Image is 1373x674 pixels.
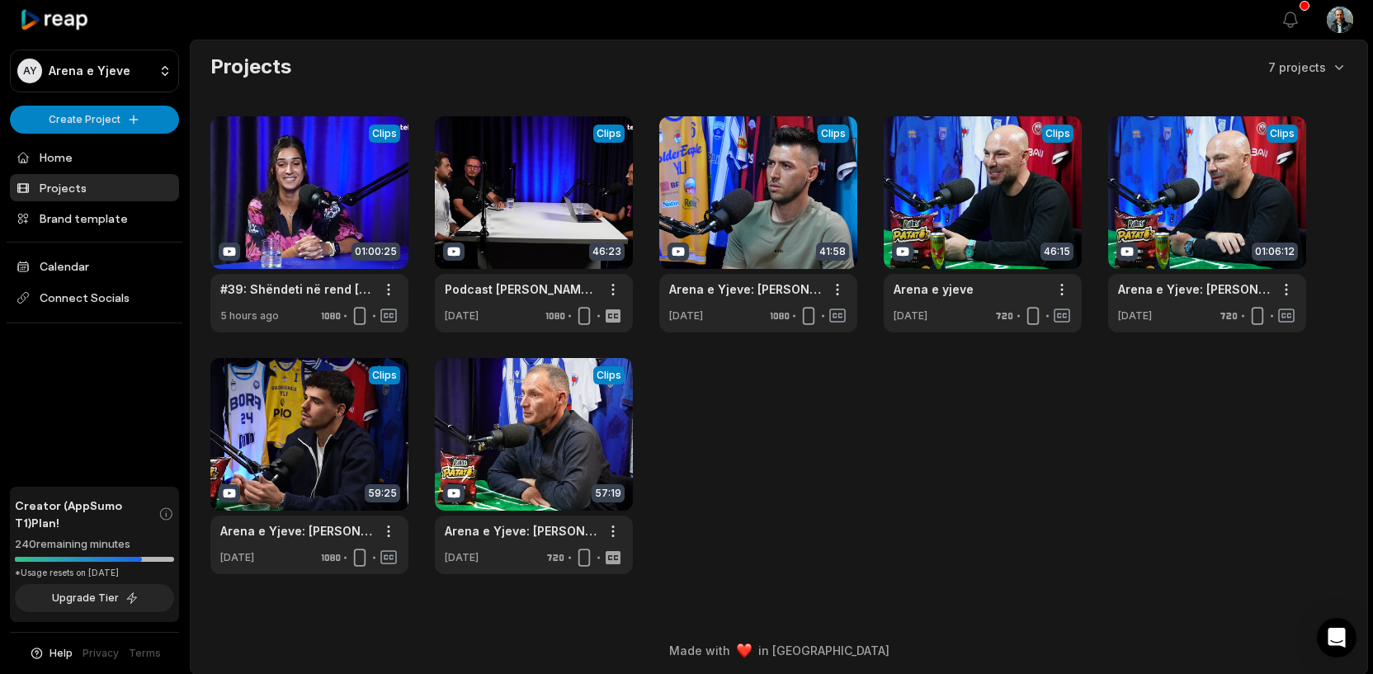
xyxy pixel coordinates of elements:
[10,106,179,134] button: Create Project
[220,522,372,540] a: Arena e Yjeve: [PERSON_NAME]
[129,646,161,661] a: Terms
[10,283,179,313] span: Connect Socials
[15,497,158,531] span: Creator (AppSumo T1) Plan!
[220,280,372,298] a: #39: Shëndeti në rend [PERSON_NAME] – [PERSON_NAME] – autore e librit “Kuzhina e Bebit”
[15,567,174,579] div: *Usage resets on [DATE]
[210,54,291,80] h2: Projects
[10,205,179,232] a: Brand template
[445,280,597,298] a: Podcast [PERSON_NAME], dedikuar "Expo Real Kosova 2025" - të ftuar [PERSON_NAME] dhe [PERSON_NAME...
[29,646,73,661] button: Help
[49,64,130,78] p: Arena e Yjeve
[15,584,174,612] button: Upgrade Tier
[50,646,73,661] span: Help
[15,536,174,553] div: 240 remaining minutes
[669,280,821,298] a: Arena e Yjeve: [PERSON_NAME]
[737,643,752,658] img: heart emoji
[10,144,179,171] a: Home
[10,174,179,201] a: Projects
[1317,618,1356,658] div: Open Intercom Messenger
[83,646,119,661] a: Privacy
[205,642,1352,659] div: Made with in [GEOGRAPHIC_DATA]
[1118,280,1270,298] a: Arena e Yjeve: [PERSON_NAME]
[445,522,597,540] a: Arena e Yjeve: [PERSON_NAME]
[1268,59,1347,76] button: 7 projects
[894,280,974,298] a: Arena e yjeve
[17,59,42,83] div: AY
[10,252,179,280] a: Calendar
